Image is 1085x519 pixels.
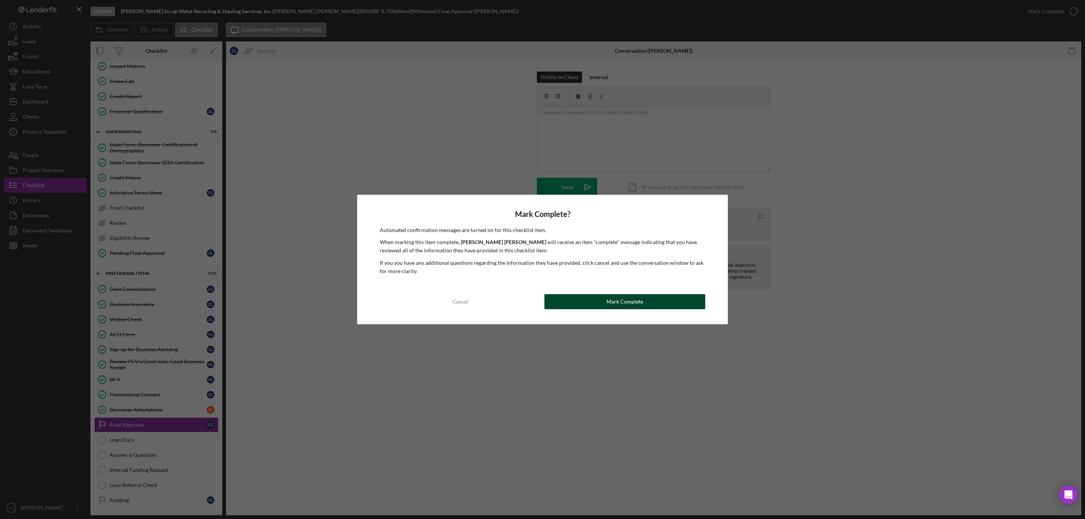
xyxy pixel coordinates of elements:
p: When marking this item complete, will receive an item "complete" message indicating that you have... [380,238,705,255]
p: If you you have any additional questions regarding the information they have provided, click canc... [380,259,705,276]
h4: Mark Complete? [380,210,705,218]
div: Cancel [452,294,468,309]
p: Automated confirmation messages are turned on for this checklist item. [380,226,705,234]
b: [PERSON_NAME] [PERSON_NAME] [461,239,546,245]
button: Mark Complete [544,294,705,309]
button: Cancel [380,294,541,309]
div: Mark Complete [607,294,643,309]
div: Open Intercom Messenger [1059,486,1077,504]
